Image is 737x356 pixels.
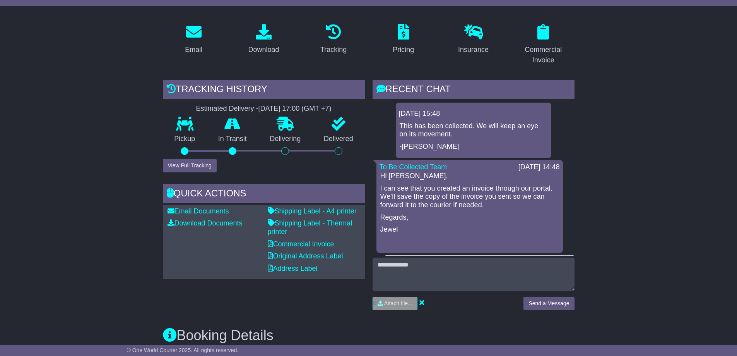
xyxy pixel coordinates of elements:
div: Quick Actions [163,184,365,205]
div: Estimated Delivery - [163,105,365,113]
div: Commercial Invoice [517,45,569,65]
p: -[PERSON_NAME] [400,143,547,151]
a: Email Documents [168,207,229,215]
a: Download [243,21,284,58]
div: [DATE] 14:48 [518,163,560,172]
div: [DATE] 15:48 [399,110,548,118]
a: Pricing [388,21,419,58]
div: Tracking [320,45,347,55]
a: Insurance [453,21,494,58]
p: Regards, [380,213,559,222]
div: Download [248,45,279,55]
div: [DATE] 17:00 (GMT +7) [258,105,332,113]
a: Tracking [315,21,352,58]
a: Address Label [268,265,318,272]
a: Commercial Invoice [512,21,575,68]
a: Download Documents [168,219,243,227]
div: Email [185,45,202,55]
a: Original Address Label [268,252,343,260]
a: Email [180,21,207,58]
p: In Transit [207,135,258,143]
p: Jewel [380,225,559,234]
div: RECENT CHAT [373,80,575,101]
a: Shipping Label - Thermal printer [268,219,352,236]
p: Pickup [163,135,207,143]
a: Commercial Invoice [268,240,334,248]
div: Pricing [393,45,414,55]
button: View Full Tracking [163,159,217,172]
div: Insurance [458,45,489,55]
p: This has been collected. We will keep an eye on its movement. [400,122,547,139]
a: Shipping Label - A4 printer [268,207,357,215]
p: Delivered [312,135,365,143]
span: © One World Courier 2025. All rights reserved. [127,347,239,353]
p: Hi [PERSON_NAME], [380,172,559,181]
a: To Be Collected Team [380,163,447,171]
div: Tracking history [163,80,365,101]
button: Send a Message [523,297,574,310]
p: Delivering [258,135,313,143]
p: I can see that you created an invoice through our portal. We’ll save the copy of the invoice you ... [380,184,559,210]
h3: Booking Details [163,328,575,343]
